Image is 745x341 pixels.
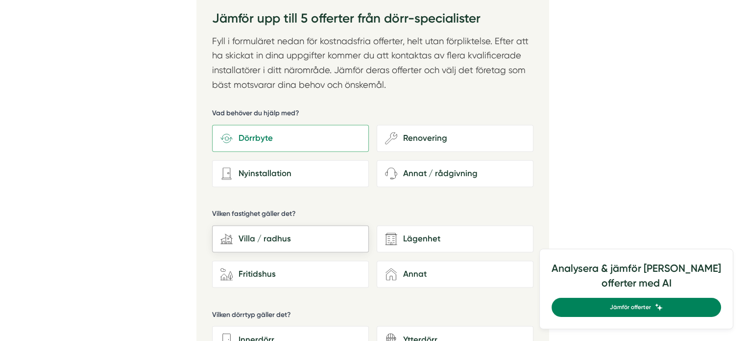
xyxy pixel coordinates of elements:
[552,298,721,317] a: Jämför offerter
[212,108,299,121] h5: Vad behöver du hjälp med?
[212,6,533,33] h3: Jämför upp till 5 offerter från dörr-specialister
[212,34,533,92] p: Fyll i formuläret nedan för kostnadsfria offerter, helt utan förpliktelse. Efter att ha skickat i...
[552,261,721,298] h4: Analysera & jämför [PERSON_NAME] offerter med AI
[212,310,291,322] h5: Vilken dörrtyp gäller det?
[610,303,651,312] span: Jämför offerter
[212,209,296,221] h5: Vilken fastighet gäller det?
